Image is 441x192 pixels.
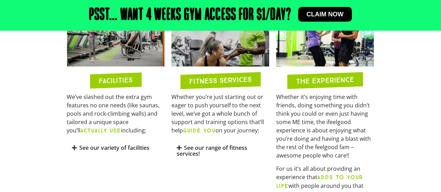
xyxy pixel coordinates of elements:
div: See our range of fitness services! [171,140,269,162]
p: Whether it’s enjoying time with friends, doing something you didn’t think you could or even just ... [276,93,374,160]
b: ADDS TO YOUR LIFE [276,174,363,189]
a: Claim now [298,7,352,22]
h2: Psst... Want 4 weeks gym access for $1/day? [89,7,291,24]
div: See our variety of facilities [67,140,165,156]
h2: FITNESS SERVICES [189,76,252,85]
b: GUIDE YOU [183,127,215,134]
a: See our range of fitness services! [177,144,247,158]
p: We’ve slashed out the extra gym features no one needs (like saunas, pools and rock-climbing walls... [67,93,165,135]
h2: THE EXPERIENCE [296,76,354,85]
span: Claim now [307,11,344,17]
a: See our variety of facilities [80,144,150,152]
p: Whether you’re just starting out or eager to push yourself to the next level, we’ve got a whole b... [171,93,269,135]
h2: FACILITIES [99,76,133,84]
b: ACTUALLY USE [81,127,121,134]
